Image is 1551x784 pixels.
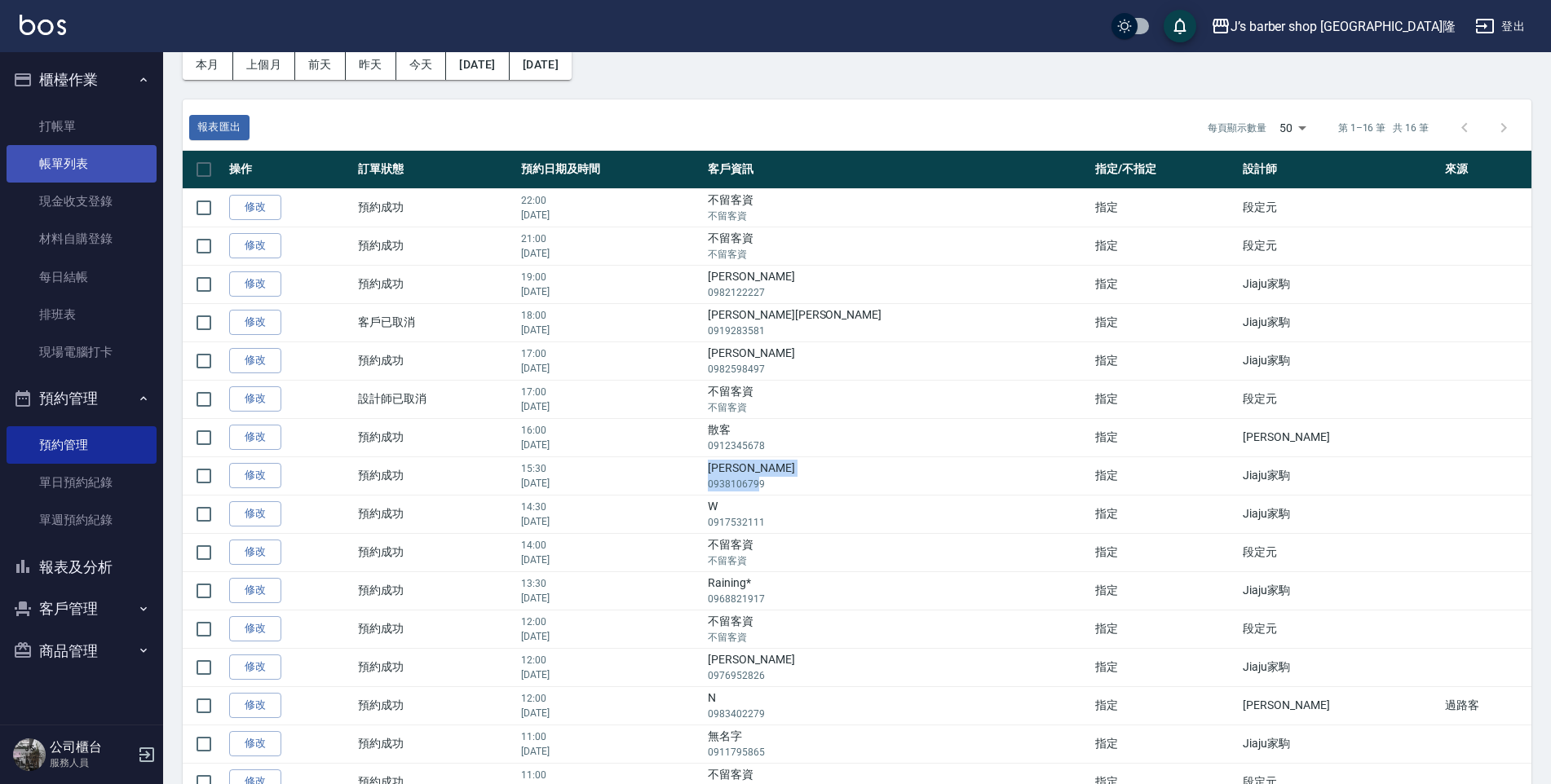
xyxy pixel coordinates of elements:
[229,310,281,335] a: 修改
[708,592,1087,606] p: 0968821917
[521,246,700,261] p: [DATE]
[708,285,1087,300] p: 0982122227
[1091,725,1239,763] td: 指定
[708,553,1087,568] p: 不留客資
[521,729,700,744] p: 11:00
[1091,418,1239,456] td: 指定
[1441,686,1531,725] td: 過路客
[1239,188,1441,227] td: 段定元
[521,706,700,720] p: [DATE]
[229,425,281,450] a: 修改
[1091,686,1239,725] td: 指定
[7,145,157,183] a: 帳單列表
[354,610,517,648] td: 預約成功
[354,686,517,725] td: 預約成功
[704,456,1091,495] td: [PERSON_NAME]
[229,540,281,565] a: 修改
[354,495,517,533] td: 預約成功
[521,553,700,567] p: [DATE]
[708,707,1087,721] p: 0983402279
[7,588,157,630] button: 客戶管理
[1239,533,1441,571] td: 段定元
[521,691,700,706] p: 12:00
[704,188,1091,227] td: 不留客資
[354,303,517,341] td: 客戶已取消
[521,614,700,629] p: 12:00
[229,386,281,412] a: 修改
[1239,610,1441,648] td: 段定元
[7,333,157,371] a: 現場電腦打卡
[704,418,1091,456] td: 散客
[708,515,1087,530] p: 0917532111
[1091,265,1239,303] td: 指定
[704,151,1091,189] th: 客戶資訊
[521,323,700,337] p: [DATE]
[1239,571,1441,610] td: Jiaju家駒
[354,227,517,265] td: 預約成功
[13,738,46,771] img: Person
[354,341,517,380] td: 預約成功
[7,630,157,672] button: 商品管理
[1441,151,1531,189] th: 來源
[1469,11,1531,42] button: 登出
[521,461,700,476] p: 15:30
[354,265,517,303] td: 預約成功
[708,400,1087,415] p: 不留客資
[1164,10,1196,42] button: save
[704,265,1091,303] td: [PERSON_NAME]
[7,377,157,420] button: 預約管理
[1239,456,1441,495] td: Jiaju家駒
[229,616,281,641] a: 修改
[521,744,700,759] p: [DATE]
[521,208,700,222] p: [DATE]
[704,380,1091,418] td: 不留客資
[521,284,700,299] p: [DATE]
[1091,571,1239,610] td: 指定
[521,385,700,399] p: 17:00
[396,50,447,80] button: 今天
[521,308,700,323] p: 18:00
[20,15,66,35] img: Logo
[7,108,157,145] a: 打帳單
[708,209,1087,223] p: 不留客資
[354,456,517,495] td: 預約成功
[704,303,1091,341] td: [PERSON_NAME][PERSON_NAME]
[521,193,700,208] p: 22:00
[354,571,517,610] td: 預約成功
[346,50,396,80] button: 昨天
[189,115,250,140] button: 報表匯出
[1239,380,1441,418] td: 段定元
[354,725,517,763] td: 預約成功
[708,668,1087,683] p: 0976952826
[7,501,157,539] a: 單週預約紀錄
[521,231,700,246] p: 21:00
[1091,303,1239,341] td: 指定
[521,667,700,682] p: [DATE]
[229,195,281,220] a: 修改
[7,183,157,220] a: 現金收支登錄
[521,629,700,644] p: [DATE]
[704,227,1091,265] td: 不留客資
[704,533,1091,571] td: 不留客資
[1239,418,1441,456] td: [PERSON_NAME]
[517,151,705,189] th: 預約日期及時間
[521,270,700,284] p: 19:00
[1091,380,1239,418] td: 指定
[354,151,517,189] th: 訂單狀態
[354,380,517,418] td: 設計師已取消
[1208,121,1266,135] p: 每頁顯示數量
[1091,533,1239,571] td: 指定
[1239,303,1441,341] td: Jiaju家駒
[1091,227,1239,265] td: 指定
[1239,648,1441,686] td: Jiaju家駒
[521,591,700,606] p: [DATE]
[50,739,133,755] h5: 公司櫃台
[446,50,509,80] button: [DATE]
[229,233,281,258] a: 修改
[229,463,281,488] a: 修改
[521,538,700,553] p: 14:00
[704,610,1091,648] td: 不留客資
[521,361,700,376] p: [DATE]
[229,271,281,297] a: 修改
[521,514,700,529] p: [DATE]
